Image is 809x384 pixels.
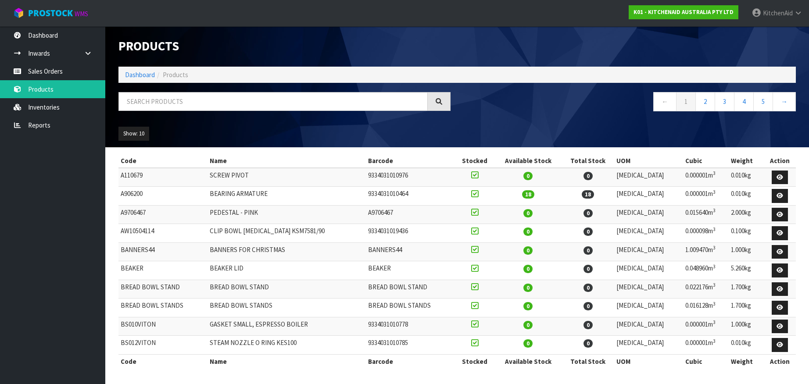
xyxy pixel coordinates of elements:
span: 0 [583,265,593,273]
td: 0.010kg [729,336,764,355]
td: AW10504114 [118,224,208,243]
th: Cubic [683,354,729,368]
span: 0 [583,246,593,255]
nav: Page navigation [464,92,796,114]
sup: 3 [713,263,716,270]
td: CLIP BOWL [MEDICAL_DATA] KSM7581/90 [208,224,366,243]
td: BANNERS44 [118,242,208,261]
span: 0 [583,321,593,329]
sup: 3 [713,207,716,213]
span: Products [163,71,188,79]
td: 1.000kg [729,317,764,336]
td: BREAD BOWL STAND [118,280,208,299]
td: 0.000001m [683,187,729,206]
td: STEAM NOZZLE O RING KES100 [208,336,366,355]
td: BS012VITON [118,336,208,355]
td: A906200 [118,187,208,206]
span: 0 [583,209,593,217]
span: 0 [583,228,593,236]
td: [MEDICAL_DATA] [614,187,683,206]
td: BEARING ARMATURE [208,187,366,206]
th: Action [764,154,796,168]
td: 0.022176m [683,280,729,299]
th: Weight [729,154,764,168]
th: Code [118,354,208,368]
td: BS010VITON [118,317,208,336]
td: 1.700kg [729,299,764,317]
th: Barcode [366,354,455,368]
th: Name [208,354,366,368]
span: KitchenAid [763,9,793,17]
sup: 3 [713,189,716,195]
th: UOM [614,354,683,368]
th: Code [118,154,208,168]
td: [MEDICAL_DATA] [614,261,683,280]
td: [MEDICAL_DATA] [614,336,683,355]
td: 0.000001m [683,317,729,336]
small: WMS [75,10,88,18]
td: BREAD BOWL STAND [366,280,455,299]
td: A9706467 [118,205,208,224]
th: Stocked [455,154,494,168]
span: 0 [583,302,593,310]
td: 0.015640m [683,205,729,224]
span: 0 [523,228,533,236]
td: 0.048960m [683,261,729,280]
h1: Products [118,39,451,53]
th: Name [208,154,366,168]
sup: 3 [713,319,716,325]
span: 0 [523,284,533,292]
td: [MEDICAL_DATA] [614,168,683,187]
th: Action [764,354,796,368]
th: Stocked [455,354,494,368]
a: ← [653,92,677,111]
a: Dashboard [125,71,155,79]
td: 2.000kg [729,205,764,224]
td: 9334031019436 [366,224,455,243]
td: BEAKER [118,261,208,280]
span: 0 [583,284,593,292]
span: 0 [523,321,533,329]
input: Search products [118,92,428,111]
a: → [773,92,796,111]
th: Cubic [683,154,729,168]
span: 0 [523,265,533,273]
td: BREAD BOWL STAND [208,280,366,299]
th: Available Stock [494,354,562,368]
span: 0 [523,209,533,217]
td: 0.016128m [683,299,729,317]
td: [MEDICAL_DATA] [614,205,683,224]
th: UOM [614,154,683,168]
a: 1 [676,92,696,111]
span: 0 [523,302,533,310]
td: PEDESTAL - PINK [208,205,366,224]
td: 0.000098m [683,224,729,243]
td: A9706467 [366,205,455,224]
th: Barcode [366,154,455,168]
td: A110679 [118,168,208,187]
span: ProStock [28,7,73,19]
img: cube-alt.png [13,7,24,18]
td: 9334031010778 [366,317,455,336]
td: 0.010kg [729,187,764,206]
th: Total Stock [562,354,614,368]
th: Weight [729,354,764,368]
td: GASKET SMALL, ESPRESSO BOILER [208,317,366,336]
td: 0.010kg [729,168,764,187]
td: SCREW PIVOT [208,168,366,187]
sup: 3 [713,338,716,344]
sup: 3 [713,226,716,232]
td: [MEDICAL_DATA] [614,299,683,317]
span: 18 [582,190,594,199]
span: 0 [583,339,593,348]
td: BEAKER LID [208,261,366,280]
td: 9334031010464 [366,187,455,206]
td: 9334031010785 [366,336,455,355]
span: 0 [523,246,533,255]
sup: 3 [713,245,716,251]
td: BREAD BOWL STANDS [208,299,366,317]
td: 1.000kg [729,242,764,261]
td: BANNERS44 [366,242,455,261]
span: 0 [583,172,593,180]
a: 4 [734,92,754,111]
